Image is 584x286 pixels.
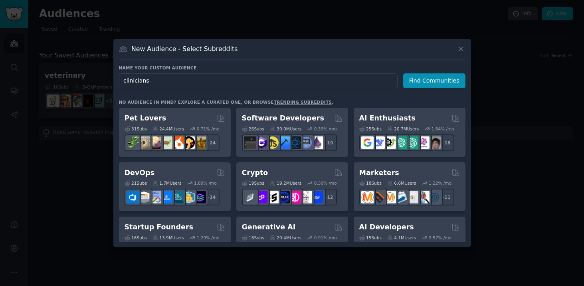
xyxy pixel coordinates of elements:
img: csharp [255,136,267,149]
div: 21 Sub s [125,180,147,186]
div: 20.4M Users [270,235,301,241]
h2: Generative AI [242,222,296,232]
div: 30.0M Users [270,126,301,132]
img: bigseo [372,191,385,203]
h2: DevOps [125,168,155,178]
img: AskComputerScience [300,136,312,149]
div: + 24 [203,134,220,151]
div: + 19 [320,134,337,151]
div: 0.71 % /mo [197,126,220,132]
div: 16 Sub s [125,235,147,241]
img: AWS_Certified_Experts [138,191,150,203]
img: defiblockchain [289,191,301,203]
button: Find Communities [403,73,465,88]
img: elixir [311,136,323,149]
img: DeepSeek [372,136,385,149]
h2: Pet Lovers [125,113,166,123]
div: + 14 [203,189,220,205]
img: chatgpt_promptDesign [395,136,407,149]
img: PlatformEngineers [194,191,206,203]
img: ethfinance [244,191,256,203]
img: PetAdvice [182,136,195,149]
img: GoogleGeminiAI [361,136,374,149]
div: 26 Sub s [242,126,264,132]
img: learnjavascript [266,136,279,149]
img: ballpython [138,136,150,149]
img: AskMarketing [384,191,396,203]
img: CryptoNews [300,191,312,203]
div: 1.22 % /mo [429,180,451,186]
div: 18 Sub s [359,180,382,186]
div: + 11 [438,189,454,205]
div: 1.84 % /mo [432,126,454,132]
img: 0xPolygon [255,191,267,203]
img: platformengineering [171,191,184,203]
img: OnlineMarketing [428,191,441,203]
h2: Marketers [359,168,399,178]
img: aws_cdk [182,191,195,203]
img: OpenAIDev [417,136,430,149]
h2: AI Enthusiasts [359,113,416,123]
img: ArtificalIntelligence [428,136,441,149]
img: content_marketing [361,191,374,203]
img: leopardgeckos [149,136,161,149]
div: 6.6M Users [387,180,416,186]
h2: Startup Founders [125,222,193,232]
div: 16 Sub s [242,235,264,241]
img: software [244,136,256,149]
div: + 18 [438,134,454,151]
div: 13.9M Users [152,235,184,241]
div: 1.29 % /mo [197,235,220,241]
h2: AI Developers [359,222,414,232]
img: turtle [160,136,172,149]
h2: Software Developers [242,113,324,123]
div: 31 Sub s [125,126,147,132]
img: DevOpsLinks [160,191,172,203]
img: azuredevops [127,191,139,203]
img: herpetology [127,136,139,149]
img: Docker_DevOps [149,191,161,203]
input: Pick a short name, like "Digital Marketers" or "Movie-Goers" [119,73,398,88]
img: Emailmarketing [395,191,407,203]
div: 4.1M Users [387,235,416,241]
img: MarketingResearch [417,191,430,203]
img: ethstaker [266,191,279,203]
div: 19.2M Users [270,180,301,186]
img: dogbreed [194,136,206,149]
div: 0.91 % /mo [314,235,337,241]
h2: Crypto [242,168,268,178]
div: 25 Sub s [359,126,382,132]
div: 2.57 % /mo [429,235,451,241]
div: 15 Sub s [359,235,382,241]
div: No audience in mind? Explore a curated one, or browse . [119,99,334,105]
div: 0.30 % /mo [314,180,337,186]
img: AItoolsCatalog [384,136,396,149]
a: trending subreddits [274,100,332,105]
img: reactnative [289,136,301,149]
h3: New Audience - Select Subreddits [131,45,238,53]
div: 1.7M Users [152,180,182,186]
img: iOSProgramming [277,136,290,149]
img: defi_ [311,191,323,203]
img: googleads [406,191,418,203]
div: 24.4M Users [152,126,184,132]
img: chatgpt_prompts_ [406,136,418,149]
div: 20.7M Users [387,126,419,132]
h3: Name your custom audience [119,65,465,71]
div: + 12 [320,189,337,205]
img: cockatiel [171,136,184,149]
div: 1.89 % /mo [194,180,217,186]
div: 19 Sub s [242,180,264,186]
div: 0.39 % /mo [314,126,337,132]
img: web3 [277,191,290,203]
